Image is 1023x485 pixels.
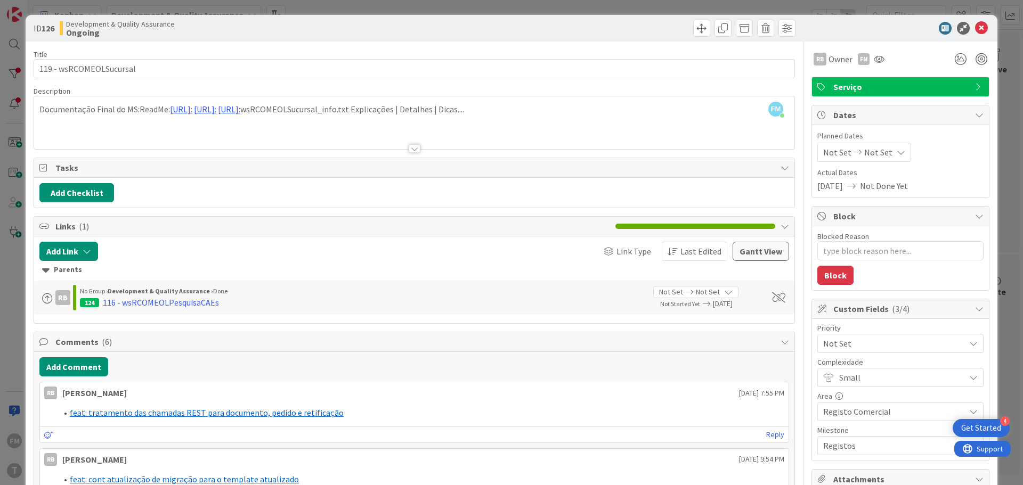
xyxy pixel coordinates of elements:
[823,146,851,159] span: Not Set
[817,167,984,178] span: Actual Dates
[213,287,228,295] span: Done
[713,298,760,309] span: [DATE]
[34,59,795,78] input: type card name here...
[34,22,54,35] span: ID
[170,104,192,114] a: [URL]:
[823,438,960,453] span: Registos
[814,53,826,65] div: RB
[1000,416,1010,426] div: 4
[739,454,784,465] span: [DATE] 9:54 PM
[961,423,1001,433] div: Get Started
[70,407,344,418] a: feat: tratamento das chamadas REST para documento, pedido e retificação
[696,286,720,298] span: Not Set
[218,104,240,114] a: [URL]:
[739,388,784,399] span: [DATE] 7:55 PM
[817,426,984,434] div: Milestone
[62,453,127,466] div: [PERSON_NAME]
[833,80,970,93] span: Serviço
[108,287,213,295] b: Development & Quality Assurance ›
[55,290,70,305] div: RB
[833,210,970,223] span: Block
[833,109,970,121] span: Dates
[55,220,610,233] span: Links
[42,23,54,34] b: 126
[103,296,219,309] div: 116 - wsRCOMEOLPesquisaCAEs
[70,474,299,484] a: feat: cont atualização de migração para o template atualizado
[34,50,47,59] label: Title
[102,336,112,347] span: ( 6 )
[39,103,789,116] p: Documentação Final do MS:ReadMe: wsRCOMEOLSucursal_info.txt Explicações | Detalhes | Dicas....
[823,404,960,419] span: Registo Comercial
[80,298,99,307] div: 124
[42,264,786,276] div: Parents
[39,183,114,202] button: Add Checklist
[860,179,908,192] span: Not Done Yet
[79,221,89,232] span: ( 1 )
[44,387,57,399] div: RB
[817,358,984,366] div: Complexidade
[892,303,910,314] span: ( 3/4 )
[34,86,70,96] span: Description
[817,266,854,285] button: Block
[680,245,721,258] span: Last Edited
[659,286,683,298] span: Not Set
[39,242,98,261] button: Add Link
[823,336,960,351] span: Not Set
[616,245,651,258] span: Link Type
[22,2,48,14] span: Support
[829,53,852,65] span: Owner
[833,302,970,315] span: Custom Fields
[858,53,870,65] div: FM
[80,287,108,295] span: No Group ›
[768,102,783,117] span: FM
[194,104,216,114] a: [URL]:
[766,428,784,441] a: Reply
[817,392,984,400] div: Area
[953,419,1010,437] div: Open Get Started checklist, remaining modules: 4
[839,370,960,385] span: Small
[39,357,108,376] button: Add Comment
[817,179,843,192] span: [DATE]
[817,232,869,241] label: Blocked Reason
[817,324,984,332] div: Priority
[660,300,700,308] span: Not Started Yet
[55,161,775,174] span: Tasks
[864,146,892,159] span: Not Set
[55,335,775,348] span: Comments
[62,387,127,399] div: [PERSON_NAME]
[662,242,727,261] button: Last Edited
[817,130,984,142] span: Planned Dates
[66,28,175,37] b: Ongoing
[733,242,789,261] button: Gantt View
[66,20,175,28] span: Development & Quality Assurance
[44,453,57,466] div: RB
